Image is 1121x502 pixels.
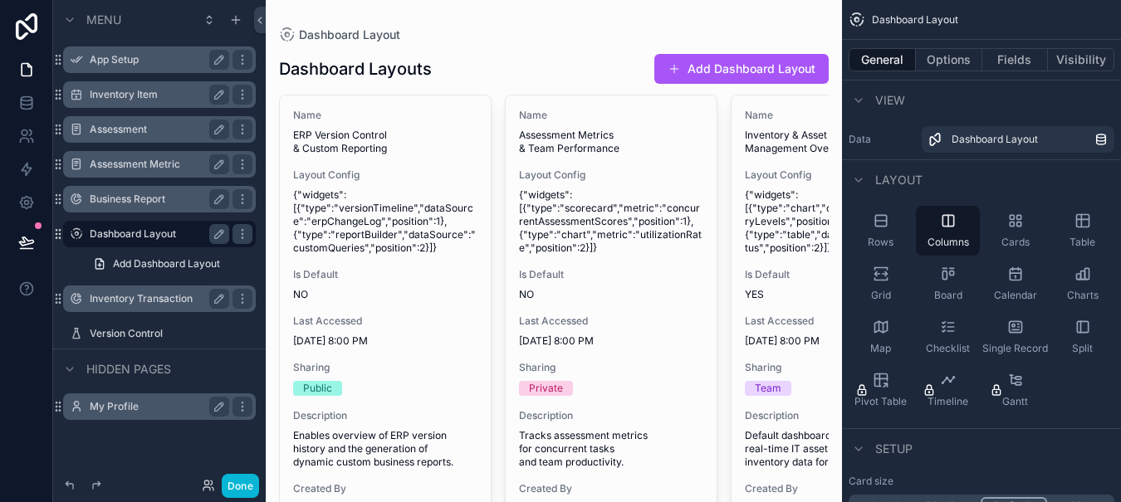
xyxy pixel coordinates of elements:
label: Card size [849,475,893,488]
span: Checklist [926,342,970,355]
button: Options [916,48,982,71]
span: Board [934,289,962,302]
span: Calendar [994,289,1037,302]
span: Setup [875,441,913,457]
label: Inventory Transaction [90,292,223,305]
label: Assessment Metric [90,158,223,171]
span: Dashboard Layout [952,133,1038,146]
button: Rows [849,206,913,256]
label: App Setup [90,53,223,66]
span: Rows [868,236,893,249]
span: Timeline [928,395,968,408]
a: Dashboard Layout [922,126,1114,153]
button: Columns [916,206,980,256]
button: Board [916,259,980,309]
span: Add Dashboard Layout [113,257,220,270]
span: Map [870,342,891,355]
button: Timeline [916,365,980,415]
span: Gantt [1002,395,1028,408]
label: Inventory Item [90,88,223,101]
span: Menu [86,12,121,28]
button: Charts [1050,259,1114,309]
label: Business Report [90,193,223,206]
button: General [849,48,916,71]
button: Checklist [916,312,980,362]
span: Charts [1067,289,1099,302]
span: Single Record [982,342,1048,355]
button: Fields [982,48,1049,71]
span: Columns [928,236,969,249]
span: Dashboard Layout [872,13,958,27]
span: Grid [871,289,891,302]
label: Version Control [90,327,252,340]
button: Table [1050,206,1114,256]
button: Done [222,474,259,498]
label: My Profile [90,400,223,413]
a: Add Dashboard Layout [83,251,256,277]
label: Assessment [90,123,223,136]
span: Hidden pages [86,361,171,378]
span: View [875,92,905,109]
span: Split [1072,342,1093,355]
button: Cards [983,206,1047,256]
label: Dashboard Layout [90,227,223,241]
button: Split [1050,312,1114,362]
button: Gantt [983,365,1047,415]
button: Grid [849,259,913,309]
span: Pivot Table [854,395,907,408]
button: Calendar [983,259,1047,309]
button: Pivot Table [849,365,913,415]
button: Map [849,312,913,362]
span: Table [1070,236,1095,249]
label: Data [849,133,915,146]
span: Cards [1001,236,1030,249]
button: Single Record [983,312,1047,362]
button: Visibility [1048,48,1114,71]
span: Layout [875,172,923,188]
